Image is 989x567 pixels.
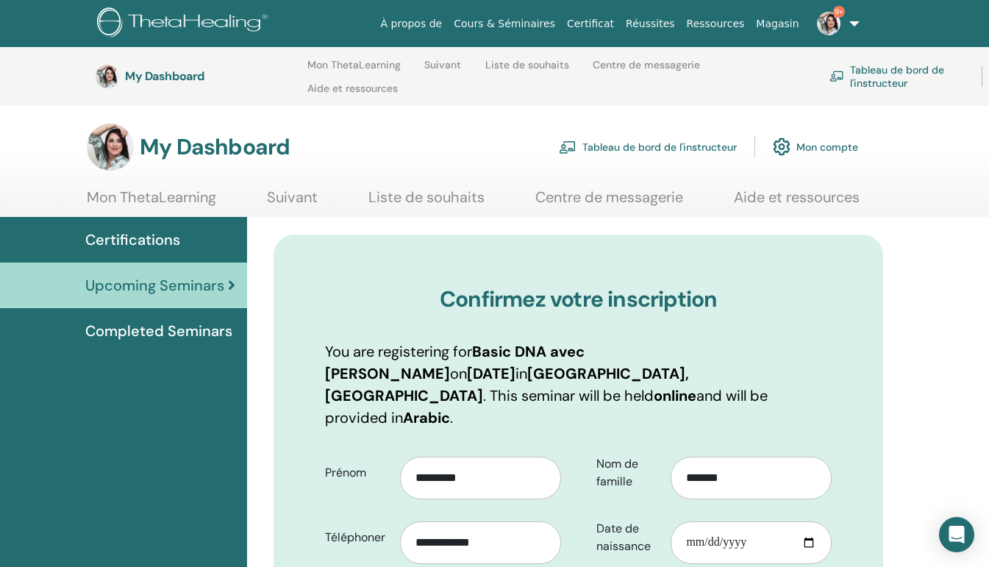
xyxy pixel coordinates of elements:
label: Téléphoner [314,524,400,552]
img: default.jpg [817,12,840,35]
img: chalkboard-teacher.svg [829,71,844,82]
a: Liste de souhaits [368,188,485,217]
img: cog.svg [773,134,790,159]
div: Open Intercom Messenger [939,517,974,552]
label: Prénom [314,459,400,487]
a: Centre de messagerie [593,59,700,82]
a: Mon ThetaLearning [307,59,401,82]
b: Arabic [403,408,450,427]
a: Liste de souhaits [485,59,569,82]
img: default.jpg [96,65,119,88]
b: [GEOGRAPHIC_DATA], [GEOGRAPHIC_DATA] [325,364,689,405]
a: Suivant [267,188,318,217]
label: Nom de famille [585,450,671,496]
a: Magasin [750,10,804,38]
a: Centre de messagerie [535,188,683,217]
a: Aide et ressources [734,188,860,217]
a: Réussites [620,10,680,38]
img: logo.png [97,7,273,40]
b: online [654,386,696,405]
span: 9+ [833,6,845,18]
a: Certificat [561,10,620,38]
b: [DATE] [467,364,515,383]
a: Cours & Séminaires [448,10,561,38]
a: Mon compte [773,130,858,163]
a: À propos de [375,10,449,38]
a: Tableau de bord de l'instructeur [559,130,737,163]
span: Upcoming Seminars [85,274,224,296]
a: Suivant [424,59,461,82]
a: Aide et ressources [307,82,398,106]
a: Ressources [681,10,751,38]
h3: My Dashboard [140,134,290,160]
label: Date de naissance [585,515,671,560]
img: default.jpg [87,124,134,171]
span: Completed Seminars [85,320,232,342]
b: Basic DNA avec [PERSON_NAME] [325,342,585,383]
h3: Confirmez votre inscription [325,286,832,313]
p: You are registering for on in . This seminar will be held and will be provided in . [325,340,832,429]
img: chalkboard-teacher.svg [559,140,576,154]
a: Mon ThetaLearning [87,188,216,217]
span: Certifications [85,229,180,251]
h3: My Dashboard [125,69,272,83]
a: Tableau de bord de l'instructeur [829,60,964,93]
